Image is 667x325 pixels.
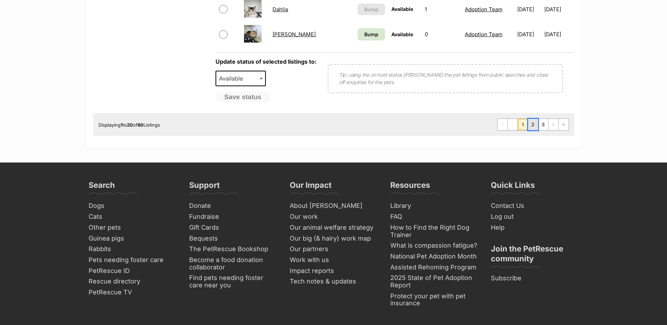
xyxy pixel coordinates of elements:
a: Gift Cards [186,222,280,233]
a: Pets needing foster care [86,255,179,266]
a: Other pets [86,222,179,233]
td: 0 [422,22,461,46]
a: Fundraise [186,211,280,222]
a: 2025 State of Pet Adoption Report [387,273,481,291]
a: Rabbits [86,244,179,255]
a: Help [488,222,582,233]
a: Library [387,200,481,211]
a: How to Find the Right Dog Trainer [387,222,481,240]
span: Bump [364,6,378,13]
a: Our animal welfare strategy [287,222,380,233]
a: Dahlia [272,6,288,13]
a: Page 2 [528,119,538,130]
h3: Our Impact [290,180,332,194]
a: Subscribe [488,273,582,284]
a: FAQ [387,211,481,222]
h3: Support [189,180,220,194]
a: Page 3 [538,119,548,130]
span: Available [216,71,266,86]
a: PetRescue TV [86,287,179,298]
span: Available [216,74,250,83]
a: What is compassion fatigue? [387,240,481,251]
a: Rescue directory [86,276,179,287]
a: Last page [559,119,569,130]
span: Page 1 [518,119,528,130]
span: Displaying to of Listings [98,122,160,128]
a: Dogs [86,200,179,211]
a: National Pet Adoption Month [387,251,481,262]
a: Adoption Team [465,6,502,13]
h3: Join the PetRescue community [491,244,579,268]
td: [DATE] [514,22,544,46]
a: Our partners [287,244,380,255]
a: [PERSON_NAME] [272,31,316,38]
button: Save status [216,91,270,103]
a: Log out [488,211,582,222]
a: Adoption Team [465,31,502,38]
button: Bump [358,4,385,15]
a: Bequests [186,233,280,244]
a: Our big (& hairy) work map [287,233,380,244]
a: Guinea pigs [86,233,179,244]
strong: 20 [127,122,133,128]
a: Work with us [287,255,380,266]
a: Protect your pet with pet insurance [387,291,481,309]
span: Available [391,31,413,37]
a: Contact Us [488,200,582,211]
label: Update status of selected listings to: [216,58,316,65]
h3: Quick Links [491,180,535,194]
p: Tip: using the on hold status [PERSON_NAME] the pet listings from public searches and close off e... [339,71,552,86]
a: Impact reports [287,266,380,276]
a: Become a food donation collaborator [186,255,280,273]
a: Our work [287,211,380,222]
strong: 1 [121,122,123,128]
span: Previous page [508,119,518,130]
a: Bump [358,28,385,40]
a: Donate [186,200,280,211]
a: Assisted Rehoming Program [387,262,481,273]
span: First page [498,119,507,130]
td: [DATE] [544,22,573,46]
a: Cats [86,211,179,222]
a: Tech notes & updates [287,276,380,287]
a: Find pets needing foster care near you [186,273,280,291]
h3: Resources [390,180,430,194]
nav: Pagination [497,119,569,130]
a: Next page [549,119,558,130]
strong: 60 [137,122,143,128]
span: Bump [364,31,378,38]
h3: Search [89,180,115,194]
a: PetRescue ID [86,266,179,276]
a: The PetRescue Bookshop [186,244,280,255]
span: Available [391,6,413,12]
a: About [PERSON_NAME] [287,200,380,211]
